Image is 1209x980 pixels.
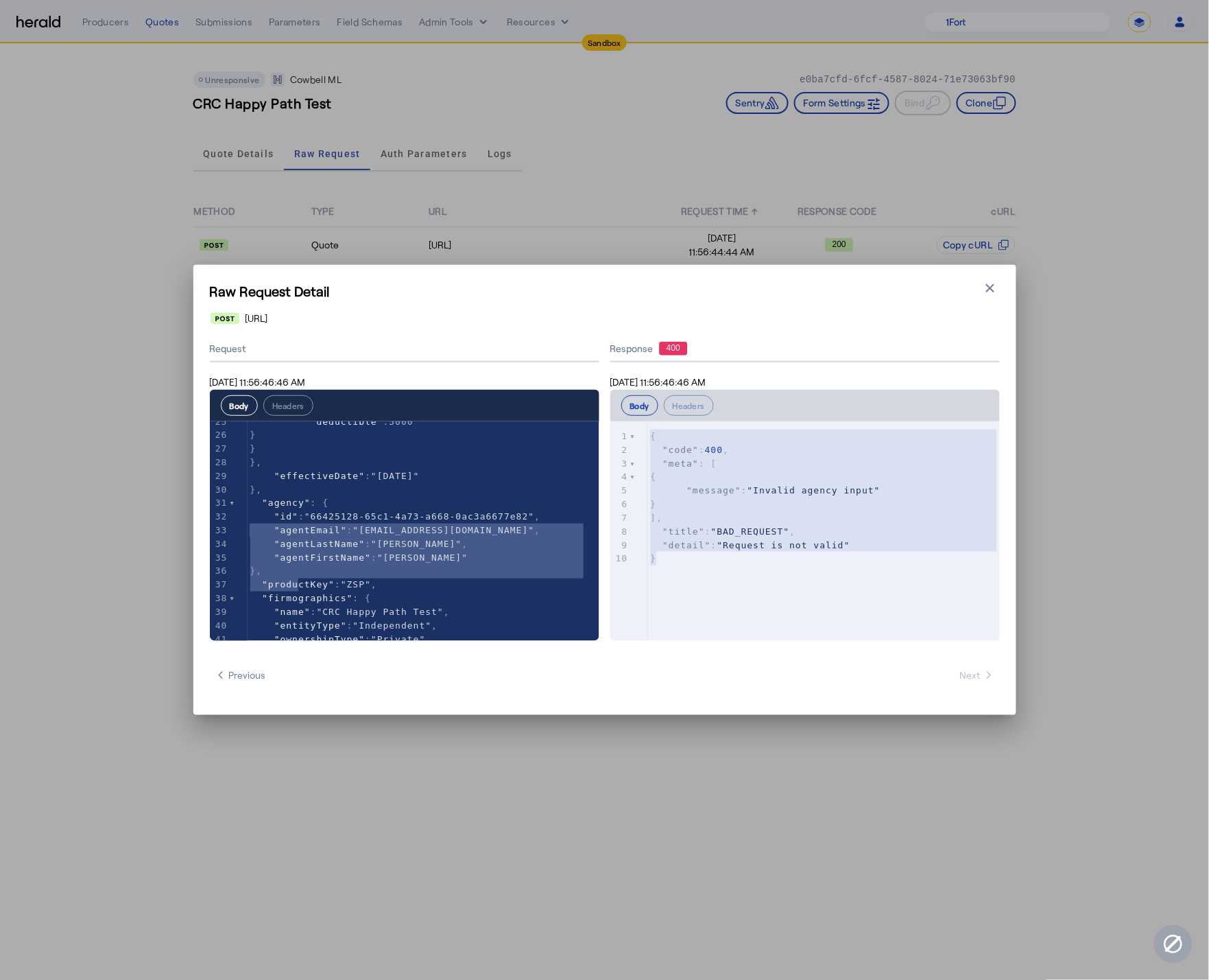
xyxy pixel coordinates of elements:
span: } [651,499,657,509]
span: "entityType" [274,620,347,631]
button: Body [221,395,258,416]
span: "effectiveDate" [274,471,365,481]
div: 38 [210,592,230,605]
span: { [651,431,657,441]
div: 3 [610,457,630,471]
div: 37 [210,578,230,592]
span: "code" [662,445,699,455]
div: 40 [210,619,230,633]
span: "deductible" [311,417,383,427]
span: } [250,443,256,454]
span: "[EMAIL_ADDRESS][DOMAIN_NAME]" [353,525,535,535]
span: "agentLastName" [274,539,365,549]
h1: Raw Request Detail [210,281,1000,301]
span: "firmographics" [262,593,352,603]
span: "name" [274,607,311,617]
span: : { [250,593,372,603]
span: } [651,553,657,563]
span: "BAD_REQUEST" [711,526,790,537]
span: "agentEmail" [274,525,347,535]
span: "detail" [662,540,711,550]
div: Response [610,342,1000,355]
span: "Independent" [353,620,432,631]
span: } [250,430,256,440]
button: Headers [664,395,714,416]
span: : , [250,579,377,590]
div: 27 [210,442,230,456]
div: 7 [610,511,630,525]
div: 36 [210,564,230,578]
span: : [250,471,420,481]
div: 33 [210,524,230,537]
span: "66425128-65c1-4a73-a668-0ac3a6677e82" [304,511,534,522]
span: [URL] [245,312,267,325]
div: 29 [210,469,230,483]
div: 1 [610,430,630,443]
span: "agentFirstName" [274,552,371,563]
span: : , [250,634,432,644]
span: : , [250,607,450,617]
div: 28 [210,456,230,469]
button: Body [621,395,658,416]
div: 6 [610,498,630,511]
span: "meta" [662,458,699,469]
span: { [651,471,657,482]
span: "Request is not valid" [717,540,850,550]
span: }, [250,485,263,495]
button: Next [955,663,1000,688]
button: Headers [263,395,313,416]
span: "ZSP" [341,579,371,590]
span: "CRC Happy Path Test" [317,607,444,617]
span: 5000 [390,417,414,427]
span: : [651,540,850,550]
div: 8 [610,525,630,539]
span: : [250,552,468,563]
span: "title" [662,526,705,537]
span: : , [250,525,541,535]
span: "[PERSON_NAME]" [371,539,462,549]
span: : [ [651,458,717,469]
span: ], [651,513,663,523]
div: 4 [610,470,630,484]
div: 26 [210,428,230,442]
span: "[DATE]" [371,471,420,481]
div: 34 [210,537,230,551]
span: : [651,485,881,495]
span: }, [250,457,263,467]
div: 30 [210,483,230,497]
span: : , [250,620,438,631]
span: : { [250,498,329,508]
div: 31 [210,496,230,510]
span: : [250,417,414,427]
div: Request [210,336,599,362]
span: : , [250,539,468,549]
span: : , [651,526,796,537]
div: 10 [610,552,630,565]
div: 9 [610,539,630,552]
span: [DATE] 11:56:46:46 AM [210,376,306,388]
span: "id" [274,511,298,522]
span: }, [250,565,263,576]
span: "agency" [262,498,311,508]
span: "Private" [371,634,425,644]
div: 2 [610,443,630,457]
span: : , [250,511,541,522]
span: "ownershipType" [274,634,365,644]
div: 35 [210,551,230,565]
div: 41 [210,633,230,646]
span: Previous [215,668,266,682]
span: "message" [686,485,741,495]
div: 32 [210,510,230,524]
span: "[PERSON_NAME]" [377,552,468,563]
span: 400 [705,445,723,455]
span: Next [960,668,994,682]
div: 39 [210,605,230,619]
div: 25 [210,415,230,429]
text: 400 [666,343,680,353]
span: "Invalid agency input" [747,485,881,495]
button: Previous [210,663,272,688]
div: 5 [610,484,630,498]
span: [DATE] 11:56:46:46 AM [610,376,706,388]
span: : , [651,445,730,455]
span: "productKey" [262,579,335,590]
